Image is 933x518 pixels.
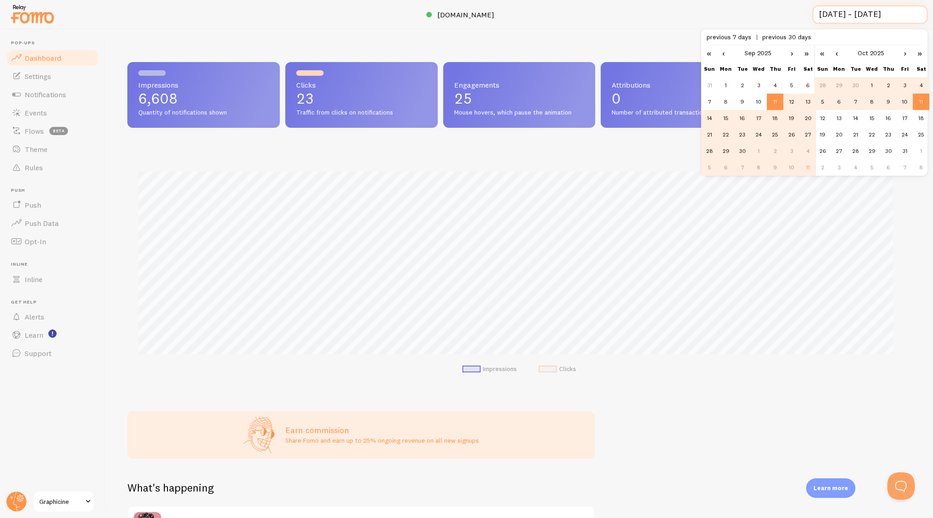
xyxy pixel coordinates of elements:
[887,472,915,500] iframe: Help Scout Beacon - Open
[913,77,929,94] td: 10/4/2025
[25,275,42,284] span: Inline
[138,91,269,106] p: 6,608
[5,232,100,251] a: Opt-In
[785,45,799,61] a: ›
[718,77,734,94] td: 9/1/2025
[814,159,831,176] td: 11/2/2025
[718,94,734,110] td: 9/8/2025
[847,94,864,110] td: 10/7/2025
[864,77,880,94] td: 10/1/2025
[138,109,269,117] span: Quantity of notifications shown
[25,108,47,117] span: Events
[880,77,896,94] td: 10/2/2025
[734,126,750,143] td: 9/23/2025
[831,110,847,126] td: 10/13/2025
[5,308,100,326] a: Alerts
[454,91,585,106] p: 25
[718,61,734,77] th: Mon
[783,110,800,126] td: 9/19/2025
[831,143,847,159] td: 10/27/2025
[734,61,750,77] th: Tue
[750,94,767,110] td: 9/10/2025
[718,159,734,176] td: 10/6/2025
[783,143,800,159] td: 10/3/2025
[814,94,831,110] td: 10/5/2025
[913,61,929,77] th: Sat
[701,61,718,77] th: Sun
[806,478,855,498] div: Learn more
[5,104,100,122] a: Events
[701,94,718,110] td: 9/7/2025
[880,143,896,159] td: 10/30/2025
[701,143,718,159] td: 9/28/2025
[718,143,734,159] td: 9/29/2025
[896,61,913,77] th: Fri
[296,109,427,117] span: Traffic from clicks on notifications
[896,77,913,94] td: 10/3/2025
[864,61,880,77] th: Wed
[454,109,585,117] span: Mouse hovers, which pause the animation
[127,481,214,495] h2: What's happening
[750,77,767,94] td: 9/3/2025
[138,81,269,89] span: Impressions
[39,496,83,507] span: Graphicine
[814,143,831,159] td: 10/26/2025
[10,2,55,26] img: fomo-relay-logo-orange.svg
[285,436,479,445] p: Share Fomo and earn up to 25% ongoing revenue on all new signups
[539,365,576,373] li: Clicks
[25,312,44,321] span: Alerts
[847,61,864,77] th: Tue
[25,219,59,228] span: Push Data
[48,330,57,338] svg: <p>Watch New Feature Tutorials!</p>
[880,110,896,126] td: 10/16/2025
[5,270,100,288] a: Inline
[870,49,884,57] a: 2025
[734,94,750,110] td: 9/9/2025
[767,94,783,110] td: 9/11/2025
[880,61,896,77] th: Thu
[25,53,61,63] span: Dashboard
[864,143,880,159] td: 10/29/2025
[767,159,783,176] td: 10/9/2025
[707,33,762,41] span: previous 7 days
[296,81,427,89] span: Clicks
[11,299,100,305] span: Get Help
[767,61,783,77] th: Thu
[734,143,750,159] td: 9/30/2025
[814,45,830,61] a: «
[701,77,718,94] td: 8/31/2025
[701,110,718,126] td: 9/14/2025
[898,45,912,61] a: ›
[718,126,734,143] td: 9/22/2025
[814,110,831,126] td: 10/12/2025
[800,94,816,110] td: 9/13/2025
[913,143,929,159] td: 11/1/2025
[799,45,814,61] a: »
[913,94,929,110] td: 10/11/2025
[767,110,783,126] td: 9/18/2025
[896,110,913,126] td: 10/17/2025
[767,143,783,159] td: 10/2/2025
[847,126,864,143] td: 10/21/2025
[767,77,783,94] td: 9/4/2025
[5,196,100,214] a: Push
[750,143,767,159] td: 10/1/2025
[814,77,831,94] td: 9/28/2025
[25,145,47,154] span: Theme
[750,126,767,143] td: 9/24/2025
[800,126,816,143] td: 9/27/2025
[5,122,100,140] a: Flows beta
[612,109,742,117] span: Number of attributed transactions
[847,143,864,159] td: 10/28/2025
[5,49,100,67] a: Dashboard
[285,425,479,435] h3: Earn commission
[296,91,427,106] p: 23
[701,159,718,176] td: 10/5/2025
[858,49,868,57] a: Oct
[734,159,750,176] td: 10/7/2025
[750,61,767,77] th: Wed
[800,159,816,176] td: 10/11/2025
[744,49,755,57] a: Sep
[757,49,771,57] a: 2025
[783,94,800,110] td: 9/12/2025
